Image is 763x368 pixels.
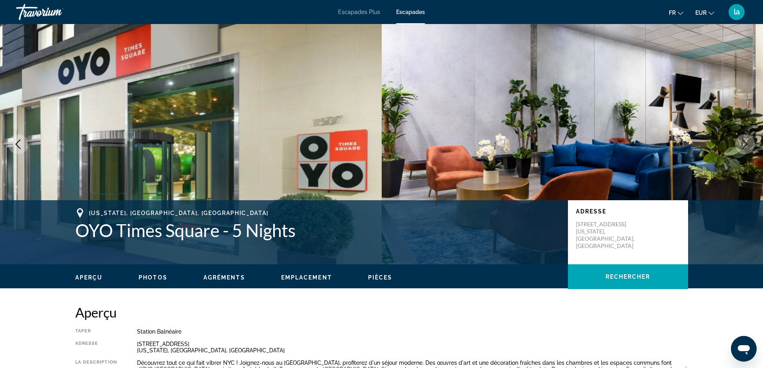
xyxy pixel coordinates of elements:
[75,220,560,241] h1: OYO Times Square - 5 Nights
[568,264,688,289] button: Rechercher
[75,328,117,335] div: Taper
[338,9,380,15] a: Escapades Plus
[695,7,714,18] button: Changer de devise
[396,9,425,15] a: Escapades
[89,210,269,216] span: [US_STATE], [GEOGRAPHIC_DATA], [GEOGRAPHIC_DATA]
[368,274,393,281] button: Pièces
[139,274,167,281] button: Photos
[669,10,676,16] font: fr
[16,2,96,22] a: Travorium
[75,274,103,281] button: Aperçu
[137,341,688,354] div: [STREET_ADDRESS] [US_STATE], [GEOGRAPHIC_DATA], [GEOGRAPHIC_DATA]
[281,274,332,281] button: Emplacement
[726,4,747,20] button: Menu utilisateur
[8,134,28,154] button: Previous image
[731,336,757,362] iframe: Bouton de lancement de la fenêtre de messagerie
[576,208,680,215] p: Adresse
[669,7,683,18] button: Changer de langue
[695,10,707,16] font: EUR
[735,134,755,154] button: Next image
[203,274,245,281] button: Agréments
[576,221,640,249] p: [STREET_ADDRESS] [US_STATE], [GEOGRAPHIC_DATA], [GEOGRAPHIC_DATA]
[734,8,740,16] font: la
[137,328,688,335] div: Station balnéaire
[75,341,117,354] div: Adresse
[75,304,688,320] h2: Aperçu
[606,273,650,280] span: Rechercher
